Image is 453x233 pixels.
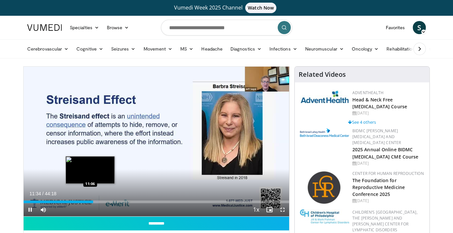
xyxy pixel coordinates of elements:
a: Vumedi Week 2025 ChannelWatch Now [28,3,425,13]
img: VuMedi Logo [27,24,62,31]
div: [DATE] [352,110,424,116]
a: Oncology [348,42,383,55]
button: Pause [24,203,37,216]
img: image.jpeg [66,156,115,184]
span: 11:34 [30,191,41,196]
button: Fullscreen [276,203,289,216]
div: Progress Bar [24,201,289,203]
a: AdventHealth [352,90,384,95]
a: Seizures [107,42,140,55]
a: Diagnostics [226,42,266,55]
button: Playback Rate [250,203,263,216]
a: The Foundation for Reproductive Medicine Conference 2025 [352,177,405,197]
button: Mute [37,203,50,216]
a: Headache [197,42,226,55]
a: MS [176,42,197,55]
a: Cerebrovascular [23,42,72,55]
h4: Related Videos [299,71,346,78]
img: 5c3c682d-da39-4b33-93a5-b3fb6ba9580b.jpg.150x105_q85_autocrop_double_scale_upscale_version-0.2.jpg [300,90,349,103]
img: ffa5faa8-5a43-44fb-9bed-3795f4b5ac57.jpg.150x105_q85_autocrop_double_scale_upscale_version-0.2.jpg [300,209,349,224]
a: S [413,21,426,34]
span: Vumedi Week 2025 Channel [174,4,279,11]
a: Specialties [66,21,103,34]
a: Infections [266,42,301,55]
a: See 4 others [348,119,376,125]
span: / [42,191,44,196]
button: Enable picture-in-picture mode [263,203,276,216]
a: Rehabilitation [383,42,419,55]
span: Watch Now [245,3,276,13]
a: Movement [140,42,177,55]
img: c96b19ec-a48b-46a9-9095-935f19585444.png.150x105_q85_autocrop_double_scale_upscale_version-0.2.png [300,128,349,137]
a: Children’s [GEOGRAPHIC_DATA], The [PERSON_NAME] and [PERSON_NAME] Center for Lymphatic Disorders [352,209,418,233]
img: c058e059-5986-4522-8e32-16b7599f4943.png.150x105_q85_autocrop_double_scale_upscale_version-0.2.png [307,171,342,205]
span: 44:18 [45,191,56,196]
a: Favorites [382,21,409,34]
video-js: Video Player [24,67,289,217]
a: 2025 Annual Online BIDMC [MEDICAL_DATA] CME Course [352,146,419,159]
div: [DATE] [352,160,424,166]
a: Head & Neck Free [MEDICAL_DATA] Course [352,96,407,110]
a: Browse [103,21,133,34]
a: BIDMC [PERSON_NAME][MEDICAL_DATA] and [MEDICAL_DATA] Center [352,128,401,145]
a: Center for Human Reproduction [352,171,424,176]
input: Search topics, interventions [161,20,292,35]
a: Neuromuscular [301,42,348,55]
div: [DATE] [352,198,424,204]
a: Cognitive [72,42,107,55]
